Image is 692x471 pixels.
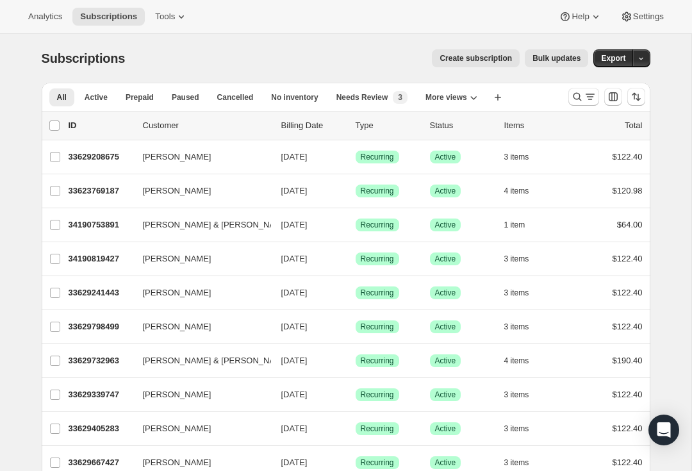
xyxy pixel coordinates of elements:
span: 3 items [504,322,529,332]
button: Export [593,49,633,67]
button: [PERSON_NAME] [135,317,263,337]
span: [PERSON_NAME] [143,151,211,163]
div: 33623769187[PERSON_NAME][DATE]SuccessRecurringSuccessActive4 items$120.98 [69,182,643,200]
span: Tools [155,12,175,22]
span: Recurring [361,424,394,434]
button: [PERSON_NAME] & [PERSON_NAME] [135,215,263,235]
p: 33629732963 [69,354,133,367]
span: Export [601,53,625,63]
p: 33629339747 [69,388,133,401]
span: [PERSON_NAME] [143,388,211,401]
p: 33629241443 [69,286,133,299]
div: 33629405283[PERSON_NAME][DATE]SuccessRecurringSuccessActive3 items$122.40 [69,420,643,438]
div: 33629339747[PERSON_NAME][DATE]SuccessRecurringSuccessActive3 items$122.40 [69,386,643,404]
span: Active [435,220,456,230]
span: Recurring [361,322,394,332]
span: Active [435,458,456,468]
p: 33629208675 [69,151,133,163]
span: Recurring [361,152,394,162]
p: 33623769187 [69,185,133,197]
span: Recurring [361,288,394,298]
span: $122.40 [613,322,643,331]
button: More views [418,88,485,106]
button: Customize table column order and visibility [604,88,622,106]
span: Recurring [361,186,394,196]
button: [PERSON_NAME] [135,249,263,269]
span: [PERSON_NAME] [143,422,211,435]
span: Analytics [28,12,62,22]
span: Active [435,356,456,366]
span: Recurring [361,458,394,468]
button: Bulk updates [525,49,588,67]
span: Active [435,390,456,400]
span: 3 items [504,458,529,468]
span: [PERSON_NAME] [143,456,211,469]
span: Settings [633,12,664,22]
span: Active [435,152,456,162]
span: $122.40 [613,152,643,161]
button: Search and filter results [568,88,599,106]
span: [DATE] [281,220,308,229]
span: 3 items [504,424,529,434]
p: 34190819427 [69,252,133,265]
button: 3 items [504,386,543,404]
span: [DATE] [281,186,308,195]
button: Create new view [488,88,508,106]
div: 34190819427[PERSON_NAME][DATE]SuccessRecurringSuccessActive3 items$122.40 [69,250,643,268]
div: Type [356,119,420,132]
button: [PERSON_NAME] [135,418,263,439]
button: 4 items [504,182,543,200]
span: $122.40 [613,390,643,399]
span: 3 items [504,254,529,264]
span: 1 item [504,220,525,230]
button: [PERSON_NAME] [135,384,263,405]
span: Subscriptions [80,12,137,22]
div: 33629798499[PERSON_NAME][DATE]SuccessRecurringSuccessActive3 items$122.40 [69,318,643,336]
span: Bulk updates [532,53,581,63]
p: Total [625,119,642,132]
div: 34190753891[PERSON_NAME] & [PERSON_NAME][DATE]SuccessRecurringSuccessActive1 item$64.00 [69,216,643,234]
button: Settings [613,8,671,26]
span: 3 [398,92,402,103]
span: $122.40 [613,288,643,297]
p: 33629798499 [69,320,133,333]
span: Recurring [361,220,394,230]
button: 3 items [504,148,543,166]
span: Paused [172,92,199,103]
span: $190.40 [613,356,643,365]
button: Create subscription [432,49,520,67]
button: Help [551,8,609,26]
p: ID [69,119,133,132]
p: 33629667427 [69,456,133,469]
span: [DATE] [281,152,308,161]
span: Create subscription [440,53,512,63]
div: IDCustomerBilling DateTypeStatusItemsTotal [69,119,643,132]
button: 1 item [504,216,540,234]
span: $122.40 [613,254,643,263]
span: Active [435,186,456,196]
span: [PERSON_NAME] [143,252,211,265]
span: $120.98 [613,186,643,195]
div: 33629241443[PERSON_NAME][DATE]SuccessRecurringSuccessActive3 items$122.40 [69,284,643,302]
button: Subscriptions [72,8,145,26]
span: $64.00 [617,220,643,229]
button: Sort the results [627,88,645,106]
span: [PERSON_NAME] [143,185,211,197]
span: Recurring [361,356,394,366]
p: 34190753891 [69,219,133,231]
span: $122.40 [613,458,643,467]
span: All [57,92,67,103]
span: Cancelled [217,92,254,103]
span: [PERSON_NAME] & [PERSON_NAME] [143,219,290,231]
div: 33629208675[PERSON_NAME][DATE]SuccessRecurringSuccessActive3 items$122.40 [69,148,643,166]
span: 3 items [504,152,529,162]
button: 3 items [504,318,543,336]
span: [PERSON_NAME] [143,320,211,333]
button: 3 items [504,284,543,302]
span: 3 items [504,390,529,400]
button: 4 items [504,352,543,370]
button: [PERSON_NAME] [135,147,263,167]
span: [PERSON_NAME] [143,286,211,299]
span: Active [85,92,108,103]
span: 4 items [504,356,529,366]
